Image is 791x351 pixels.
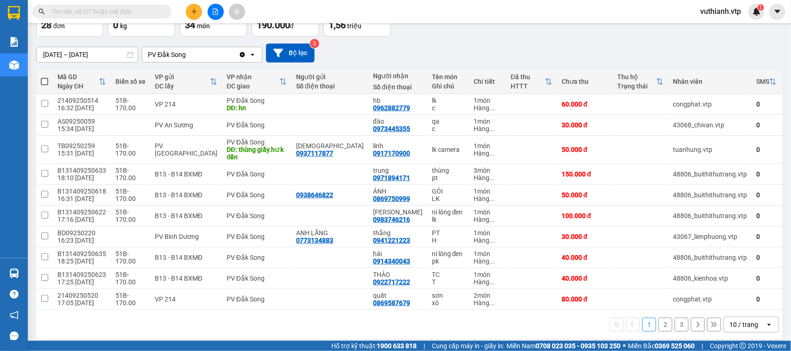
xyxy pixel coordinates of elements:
[432,73,464,81] div: Tên món
[155,254,217,261] div: B13 - B14 BXMĐ
[296,142,364,150] div: thiên ân
[474,195,501,202] div: Hàng thông thường
[296,82,364,90] div: Số điện thoại
[57,73,99,81] div: Mã GD
[675,318,689,332] button: 3
[57,299,106,307] div: 17:05 [DATE]
[373,118,423,125] div: đào
[229,4,245,20] button: aim
[373,125,410,132] div: 0973445355
[296,150,333,157] div: 0937117877
[474,292,501,299] div: 2 món
[432,216,464,223] div: lk
[115,78,146,85] div: Biển số xe
[9,269,19,278] img: warehouse-icon
[186,4,202,20] button: plus
[115,188,146,202] div: 51B-170.00
[432,167,464,174] div: thùng
[489,150,495,157] span: ...
[57,104,106,112] div: 16:32 [DATE]
[756,100,777,108] div: 0
[296,229,364,237] div: ANH LÃNG
[756,191,777,199] div: 0
[769,4,785,20] button: caret-down
[187,50,188,59] input: Selected PV Đắk Song.
[474,257,501,265] div: Hàng thông thường
[474,188,501,195] div: 1 món
[120,22,127,30] span: kg
[752,69,781,94] th: Toggle SortBy
[702,341,703,351] span: |
[57,150,106,157] div: 15:31 [DATE]
[432,125,464,132] div: c
[9,37,19,47] img: solution-icon
[155,170,217,178] div: B13 - B14 BXMĐ
[432,195,464,202] div: LK
[115,97,146,112] div: 51B-170.00
[474,208,501,216] div: 1 món
[489,125,495,132] span: ...
[57,188,106,195] div: B131409250618
[474,78,501,85] div: Chi tiết
[227,146,287,161] div: DĐ: thùng giấy.hư k đền
[673,100,747,108] div: congphat.vtp
[673,146,747,153] div: tuanhung.vtp
[266,44,315,63] button: Bộ lọc
[10,311,19,320] span: notification
[432,118,464,125] div: qa
[115,250,146,265] div: 51B-170.00
[57,229,106,237] div: BD09250220
[474,278,501,286] div: Hàng thông thường
[227,121,287,129] div: PV Đắk Song
[24,15,75,50] strong: CÔNG TY TNHH [GEOGRAPHIC_DATA] 214 QL13 - P.26 - Q.BÌNH THẠNH - TP HCM 1900888606
[756,295,777,303] div: 0
[57,278,106,286] div: 17:25 [DATE]
[290,22,294,30] span: đ
[57,292,106,299] div: 21409250520
[373,174,410,182] div: 0971894171
[432,250,464,257] div: ni lông đen
[227,191,287,199] div: PV Đắk Song
[756,170,777,178] div: 0
[489,299,495,307] span: ...
[155,275,217,282] div: B13 - B14 BXMĐ
[32,56,108,63] strong: BIÊN NHẬN GỬI HÀNG HOÁ
[474,150,501,157] div: Hàng thông thường
[432,271,464,278] div: TC
[474,125,501,132] div: Hàng thông thường
[489,174,495,182] span: ...
[9,64,19,78] span: Nơi gửi:
[373,250,423,257] div: hải
[296,237,333,244] div: 0773134883
[773,7,782,16] span: caret-down
[113,19,118,31] span: 0
[57,118,106,125] div: AS09250059
[474,104,501,112] div: Hàng thông thường
[57,142,106,150] div: TB09250259
[432,146,464,153] div: lk camera
[432,237,464,244] div: H
[88,42,131,49] span: 06:06:33 [DATE]
[249,51,256,58] svg: open
[432,82,464,90] div: Ghi chú
[191,8,197,15] span: plus
[506,69,557,94] th: Toggle SortBy
[57,208,106,216] div: B131409250622
[93,65,125,70] span: PV Bình Dương
[623,344,626,348] span: ⚪️
[51,6,160,17] input: Tìm tên, số ĐT hoặc mã đơn
[432,188,464,195] div: GÓI
[234,8,240,15] span: aim
[489,278,495,286] span: ...
[673,233,747,240] div: 43067_lienphuong.vtp
[227,170,287,178] div: PV Đắk Song
[10,290,19,299] span: question-circle
[373,237,410,244] div: 0941221223
[766,321,773,328] svg: open
[729,320,758,329] div: 10 / trang
[296,191,333,199] div: 0938646822
[373,72,423,80] div: Người nhận
[628,341,695,351] span: Miền Bắc
[57,195,106,202] div: 16:31 [DATE]
[758,4,764,11] sup: 1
